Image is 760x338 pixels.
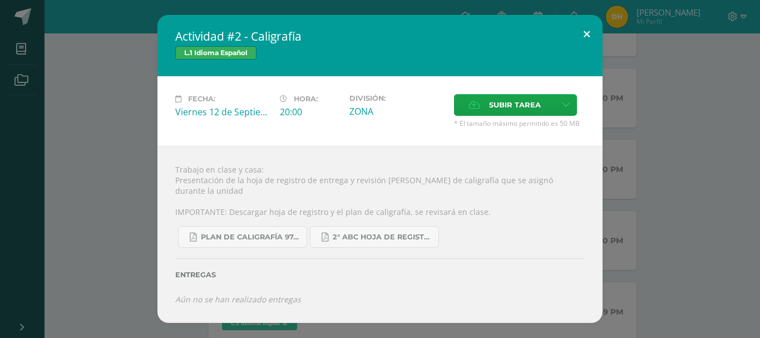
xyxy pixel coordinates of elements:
[349,94,445,102] label: División:
[178,226,307,248] a: Plan de caligrafía 97-142 Segundo Básico ABC.pdf
[333,233,433,242] span: 2° ABC HOJA DE REGISTRO - UNIDAD FINAL.pdf
[349,105,445,117] div: ZONA
[310,226,439,248] a: 2° ABC HOJA DE REGISTRO - UNIDAD FINAL.pdf
[175,46,256,60] span: L.1 Idioma Español
[188,95,215,103] span: Fecha:
[294,95,318,103] span: Hora:
[489,95,541,115] span: Subir tarea
[175,271,585,279] label: Entregas
[201,233,301,242] span: Plan de caligrafía 97-142 Segundo Básico ABC.pdf
[280,106,340,118] div: 20:00
[175,106,271,118] div: Viernes 12 de Septiembre
[454,119,585,128] span: * El tamaño máximo permitido es 50 MB
[157,146,603,322] div: Trabajo en clase y casa: Presentación de la hoja de registro de entrega y revisión [PERSON_NAME] ...
[175,28,585,44] h2: Actividad #2 - Caligrafía
[175,294,301,305] i: Aún no se han realizado entregas
[571,15,603,53] button: Close (Esc)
